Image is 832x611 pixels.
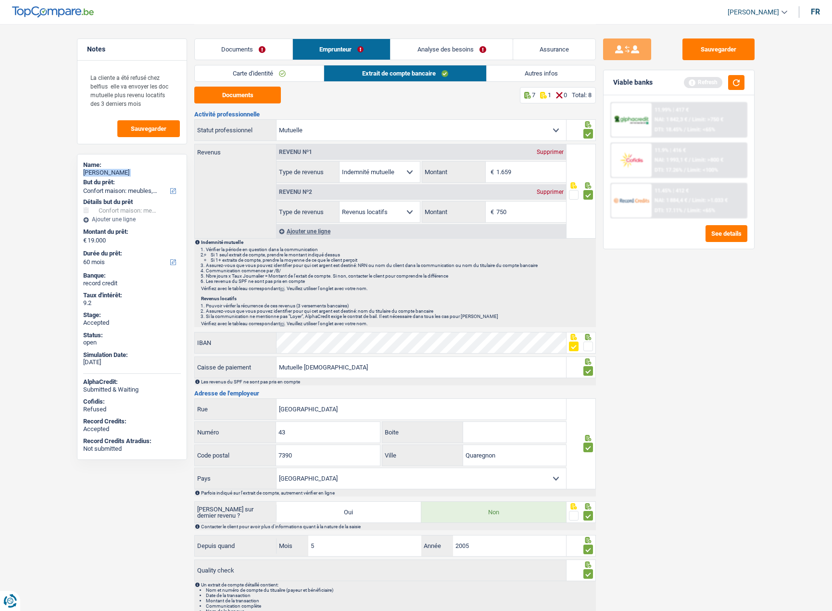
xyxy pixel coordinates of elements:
[532,91,535,99] p: 7
[83,398,181,406] div: Cofidis:
[324,65,486,81] a: Extrait de compte bancaire
[421,535,453,556] label: Année
[728,8,779,16] span: [PERSON_NAME]
[83,228,179,236] label: Montant du prêt:
[277,224,566,238] div: Ajouter une ligne
[453,535,566,556] input: AAAA
[83,292,181,299] div: Taux d'intérêt:
[655,207,683,214] span: DTI: 17.11%
[548,91,551,99] p: 1
[83,339,181,346] div: open
[83,250,179,257] label: Durée du prêt:
[688,127,716,133] span: Limit: <65%
[693,116,724,123] span: Limit: >750 €
[684,77,722,88] div: Refresh
[564,91,567,99] p: 0
[195,39,292,60] a: Documents
[487,65,596,81] a: Autres infos
[614,115,649,126] img: AlphaCredit
[614,151,649,169] img: Cofidis
[83,351,181,359] div: Simulation Date:
[83,331,181,339] div: Status:
[195,332,277,353] label: IBAN
[693,197,728,204] span: Limit: >1.033 €
[706,225,747,242] button: See details
[83,311,181,319] div: Stage:
[684,127,686,133] span: /
[206,587,595,593] li: Nom et numéro de compte du titualire (payeur et bénéficiaire)
[195,144,276,155] label: Revenus
[87,45,177,53] h5: Notes
[83,406,181,413] div: Refused
[277,502,421,522] label: Oui
[655,157,688,163] span: NAI: 1 993,1 €
[277,149,315,155] div: Revenu nº1
[486,202,496,222] span: €
[655,107,689,113] div: 11.99% | 417 €
[83,299,181,307] div: 9.2
[201,286,595,291] p: Vérifiez avec le tableau correspondant . Veuillez utiliser l'onglet avec votre nom.
[211,252,595,257] li: Si 1 seul extrait de compte, prendre le montant indiqué dessus
[194,87,281,103] button: Documents
[206,263,595,268] li: Assurez-vous que vous pouvez identifier pour qui cet argent est destiné: NRN ou nom du client dan...
[194,560,567,581] label: Quality check
[293,39,391,60] a: Emprunteur
[689,116,691,123] span: /
[83,198,181,206] div: Détails but du prêt
[811,7,820,16] div: fr
[12,6,94,18] img: TopCompare Logo
[83,425,181,433] div: Accepted
[195,468,277,489] label: Pays
[206,247,595,252] li: Vérifier la période en question dans la communication
[117,120,180,137] button: Sauvegarder
[83,280,181,287] div: record credit
[422,162,485,182] label: Montant
[194,111,596,117] h3: Activité professionnelle
[83,386,181,394] div: Submitted & Waiting
[513,39,596,60] a: Assurance
[689,157,691,163] span: /
[684,167,686,173] span: /
[613,78,653,87] div: Viable banks
[195,65,324,81] a: Carte d'identité
[206,308,595,314] li: Assurez-vous que vous pouvez identifier pour qui cet argent est destiné: nom du titulaire du comp...
[195,120,277,140] label: Statut professionnel
[195,357,277,378] label: Caisse de paiement
[614,191,649,209] img: Record Credits
[206,314,595,319] li: Si la communication ne mentionne pas "Loyer", AlphaCredit exige le contrat de bail. Il est nécess...
[206,303,595,308] li: Pouvoir vérifer la récurrence de ces revenus (3 versements bancaires)
[277,202,340,222] label: Type de revenus
[211,257,595,263] li: Si 1+ extraits de compte, prendre la moyenne de ce que le client perçoit
[534,189,566,195] div: Supprimer
[382,445,463,466] label: Ville
[206,273,595,279] li: Nbre jours x Taux Journalier = Montant de l'extait de compte. Si non, contacter le client pour co...
[201,240,595,245] p: Indemnité mutuelle
[201,296,595,301] p: Revenus locatifs
[131,126,166,132] span: Sauvegarder
[83,418,181,425] div: Record Credits:
[655,127,683,133] span: DTI: 18.45%
[83,169,181,177] div: [PERSON_NAME]
[201,379,595,384] div: Les revenus du SPF ne sont pas pris en compte
[655,188,689,194] div: 11.45% | 412 €
[201,524,595,529] div: Contacter le client pour avoir plus d'informations quant à la nature de la saisie
[308,535,421,556] input: MM
[689,197,691,204] span: /
[277,535,308,556] label: Mois
[421,502,566,522] label: Non
[688,167,719,173] span: Limit: <100%
[572,91,592,99] div: Total: 8
[693,157,724,163] span: Limit: >800 €
[83,437,181,445] div: Record Credits Atradius:
[382,422,463,443] label: Boite
[422,202,485,222] label: Montant
[720,4,787,20] a: [PERSON_NAME]
[83,378,181,386] div: AlphaCredit:
[391,39,513,60] a: Analyse des besoins
[83,445,181,453] div: Not submitted
[195,422,276,443] label: Numéro
[277,162,340,182] label: Type de revenus
[206,593,595,598] li: Date de la transaction
[688,207,716,214] span: Limit: <65%
[684,207,686,214] span: /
